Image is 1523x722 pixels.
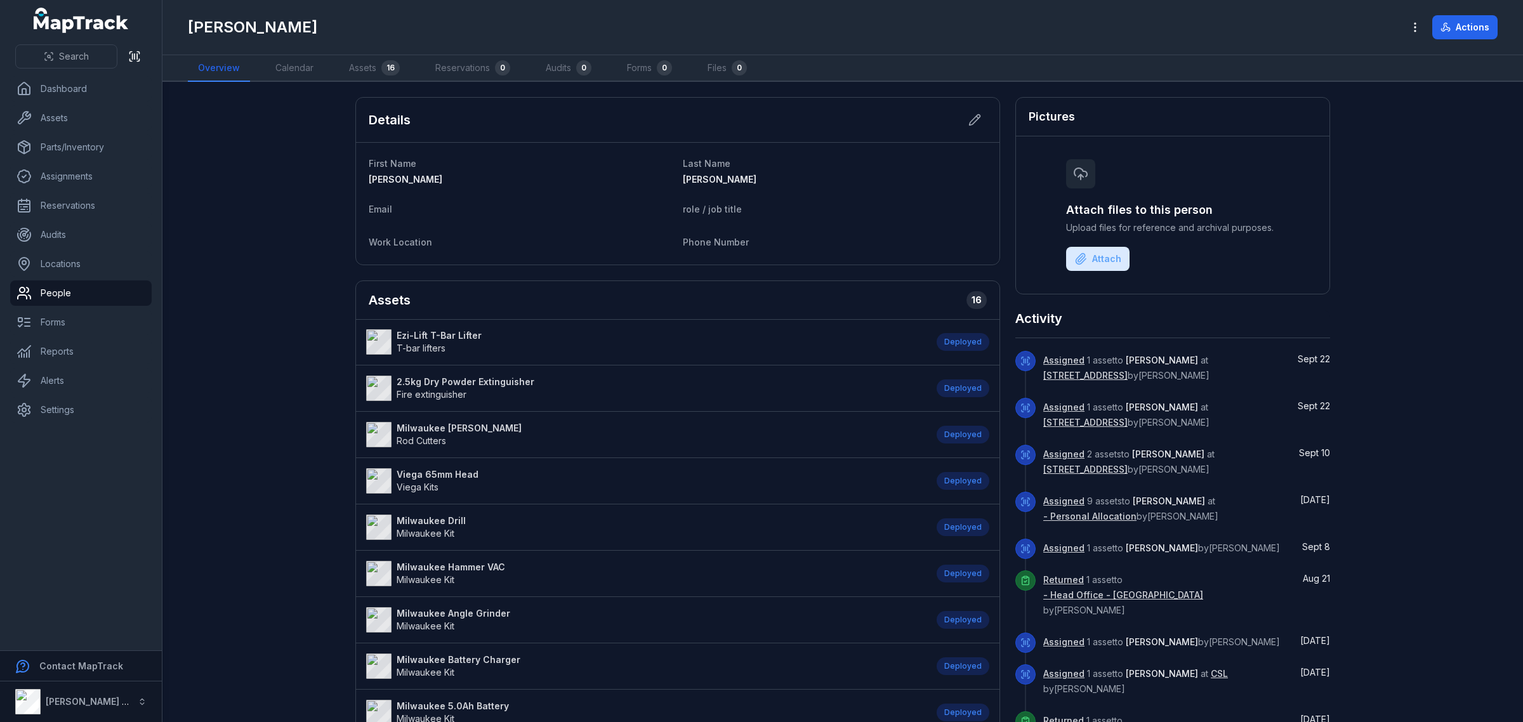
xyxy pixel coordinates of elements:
strong: Contact MapTrack [39,660,123,671]
button: Actions [1432,15,1498,39]
div: Deployed [937,518,989,536]
span: [PERSON_NAME] [1126,542,1198,553]
time: 8/21/2025, 10:04:53 AM [1303,573,1330,584]
time: 9/22/2025, 2:17:19 PM [1298,353,1330,364]
a: People [10,280,152,306]
a: [STREET_ADDRESS] [1043,463,1128,476]
a: - Personal Allocation [1043,510,1137,523]
span: T-bar lifters [397,343,445,353]
span: [PERSON_NAME] [369,174,442,185]
button: Search [15,44,117,69]
a: Returned [1043,574,1084,586]
a: Locations [10,251,152,277]
a: Audits [10,222,152,247]
time: 9/10/2025, 2:31:54 PM [1299,447,1330,458]
div: Deployed [937,426,989,443]
div: Deployed [937,379,989,397]
span: 1 asset to at by [PERSON_NAME] [1043,355,1210,381]
div: 16 [381,60,400,75]
time: 9/22/2025, 2:16:07 PM [1298,400,1330,411]
h2: Details [369,111,411,129]
span: Milwaukee Kit [397,667,454,678]
a: Alerts [10,368,152,393]
div: Deployed [937,657,989,675]
div: Deployed [937,611,989,629]
a: Reports [10,339,152,364]
span: [PERSON_NAME] [1126,668,1198,679]
span: [PERSON_NAME] [1132,449,1204,459]
span: 1 asset to at by [PERSON_NAME] [1043,668,1228,694]
a: CSL [1211,667,1228,680]
span: Milwaukee Kit [397,574,454,585]
a: Assigned [1043,354,1085,367]
a: Ezi-Lift T-Bar LifterT-bar lifters [366,329,924,355]
strong: Milwaukee 5.0Ah Battery [397,700,509,712]
strong: [PERSON_NAME] Air [46,696,134,707]
div: 0 [657,60,672,75]
span: Aug 21 [1303,573,1330,584]
span: Milwaukee Kit [397,620,454,631]
div: 0 [495,60,510,75]
span: 1 asset to by [PERSON_NAME] [1043,574,1203,615]
a: Assigned [1043,636,1085,648]
span: Phone Number [683,237,749,247]
span: Sept 8 [1302,541,1330,552]
a: Overview [188,55,250,82]
time: 9/8/2025, 1:13:31 PM [1302,541,1330,552]
span: 2 assets to at by [PERSON_NAME] [1043,449,1215,475]
h1: [PERSON_NAME] [188,17,317,37]
time: 5/16/2025, 3:14:55 PM [1300,635,1330,646]
a: Audits0 [536,55,602,82]
h3: Pictures [1029,108,1075,126]
strong: Milwaukee Battery Charger [397,653,520,666]
span: 1 asset to at by [PERSON_NAME] [1043,402,1210,428]
strong: Milwaukee Drill [397,515,466,527]
button: Attach [1066,247,1130,271]
a: Forms [10,310,152,335]
a: Assigned [1043,448,1085,461]
span: [PERSON_NAME] [1126,355,1198,365]
a: Calendar [265,55,324,82]
span: Email [369,204,392,214]
span: 1 asset to by [PERSON_NAME] [1043,636,1280,647]
div: 0 [732,60,747,75]
a: Milwaukee Angle GrinderMilwaukee Kit [366,607,924,633]
a: MapTrack [34,8,129,33]
span: Search [59,50,89,63]
a: Reservations [10,193,152,218]
span: Fire extinguisher [397,389,466,400]
a: [STREET_ADDRESS] [1043,369,1128,382]
strong: Viega 65mm Head [397,468,478,481]
span: Viega Kits [397,482,438,492]
span: Rod Cutters [397,435,446,446]
h3: Attach files to this person [1066,201,1279,219]
a: Assigned [1043,667,1085,680]
div: Deployed [937,565,989,582]
a: Milwaukee [PERSON_NAME]Rod Cutters [366,422,924,447]
strong: 2.5kg Dry Powder Extinguisher [397,376,534,388]
span: Milwaukee Kit [397,528,454,539]
a: Assigned [1043,495,1085,508]
a: Milwaukee Hammer VACMilwaukee Kit [366,561,924,586]
span: [PERSON_NAME] [1126,402,1198,412]
a: Assigned [1043,401,1085,414]
a: Assignments [10,164,152,189]
time: 5/2/2025, 7:37:58 AM [1300,667,1330,678]
span: Upload files for reference and archival purposes. [1066,221,1279,234]
strong: Milwaukee Angle Grinder [397,607,510,620]
strong: Milwaukee Hammer VAC [397,561,505,574]
div: Deployed [937,704,989,721]
strong: Ezi-Lift T-Bar Lifter [397,329,482,342]
a: Reservations0 [425,55,520,82]
span: role / job title [683,204,742,214]
a: - Head Office - [GEOGRAPHIC_DATA] [1043,589,1203,601]
a: Assets16 [339,55,410,82]
span: First Name [369,158,416,169]
a: Viega 65mm HeadViega Kits [366,468,924,494]
span: 9 assets to at by [PERSON_NAME] [1043,496,1218,522]
div: 16 [966,291,987,309]
span: [DATE] [1300,635,1330,646]
span: [PERSON_NAME] [1133,496,1205,506]
span: 1 asset to by [PERSON_NAME] [1043,542,1280,553]
a: Parts/Inventory [10,135,152,160]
